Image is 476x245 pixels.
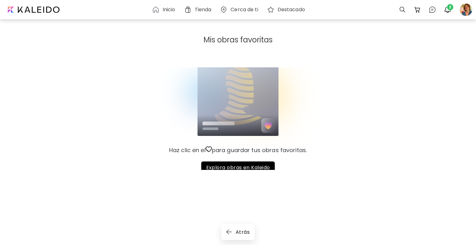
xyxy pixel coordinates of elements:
[447,4,453,10] span: 2
[184,6,214,13] a: Tienda
[195,7,212,12] h6: Tienda
[221,228,255,235] a: back-arrowAtrás
[429,6,436,13] img: chatIcon
[163,7,175,12] h6: Inicio
[152,6,178,13] a: Inicio
[221,224,255,240] button: back-arrowAtrás
[206,146,212,152] img: heart
[267,6,307,13] a: Destacado
[231,7,258,12] h6: Cerca de ti
[414,6,421,13] img: cart
[206,164,270,171] span: Explora obras en Kaleido
[201,161,275,174] button: Explora obras en Kaleido
[442,4,453,15] button: bellIcon2
[220,6,260,13] a: Cerca de ti
[227,229,250,235] span: Atrás
[169,146,307,154] h4: Haz clic en el para guardar tus obras favoritas.
[278,7,305,12] h6: Destacado
[226,229,232,234] img: back-arrow
[444,6,451,13] img: bellIcon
